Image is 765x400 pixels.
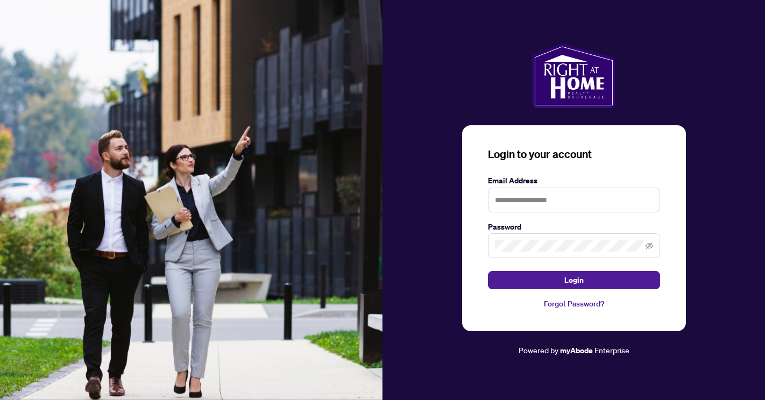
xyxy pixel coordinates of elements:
img: ma-logo [532,44,615,108]
label: Password [488,221,660,233]
span: Powered by [519,345,558,355]
button: Login [488,271,660,289]
label: Email Address [488,175,660,187]
span: eye-invisible [646,242,653,249]
span: Login [564,272,584,289]
a: Forgot Password? [488,298,660,310]
a: myAbode [560,345,593,356]
h3: Login to your account [488,147,660,162]
span: Enterprise [594,345,629,355]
